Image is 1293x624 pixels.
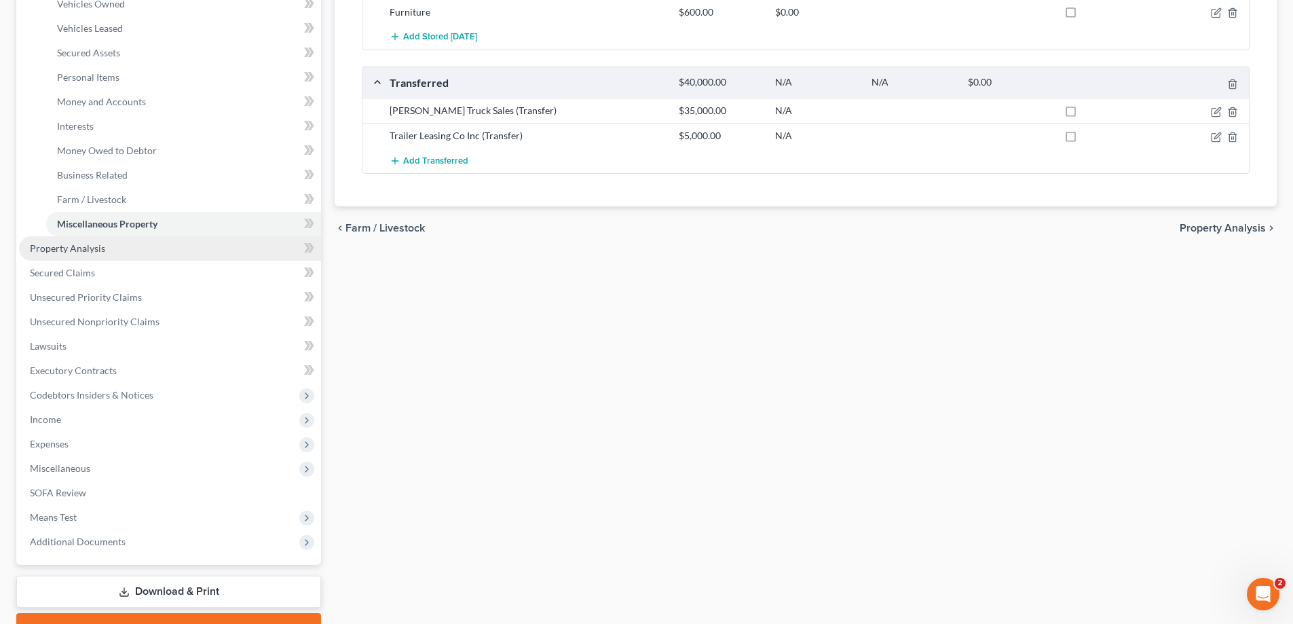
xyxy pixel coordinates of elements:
[57,145,157,156] span: Money Owed to Debtor
[403,32,477,43] span: Add Stored [DATE]
[46,163,321,187] a: Business Related
[19,481,321,505] a: SOFA Review
[672,5,768,19] div: $600.00
[46,187,321,212] a: Farm / Livestock
[345,223,425,234] span: Farm / Livestock
[19,261,321,285] a: Secured Claims
[30,414,61,425] span: Income
[383,5,672,19] div: Furniture
[390,148,468,173] button: Add Transferred
[57,120,94,132] span: Interests
[16,576,321,608] a: Download & Print
[57,47,120,58] span: Secured Assets
[46,41,321,65] a: Secured Assets
[403,155,468,166] span: Add Transferred
[30,462,90,474] span: Miscellaneous
[865,76,961,89] div: N/A
[1275,578,1286,589] span: 2
[57,22,123,34] span: Vehicles Leased
[335,223,345,234] i: chevron_left
[30,291,142,303] span: Unsecured Priority Claims
[383,129,672,143] div: Trailer Leasing Co Inc (Transfer)
[961,76,1057,89] div: $0.00
[390,24,477,50] button: Add Stored [DATE]
[1180,223,1266,234] span: Property Analysis
[19,236,321,261] a: Property Analysis
[383,104,672,117] div: [PERSON_NAME] Truck Sales (Transfer)
[19,285,321,310] a: Unsecured Priority Claims
[768,104,865,117] div: N/A
[768,129,865,143] div: N/A
[30,487,86,498] span: SOFA Review
[30,267,95,278] span: Secured Claims
[57,194,126,205] span: Farm / Livestock
[1180,223,1277,234] button: Property Analysis chevron_right
[335,223,425,234] button: chevron_left Farm / Livestock
[383,75,672,90] div: Transferred
[768,76,865,89] div: N/A
[30,536,126,547] span: Additional Documents
[57,96,146,107] span: Money and Accounts
[30,438,69,449] span: Expenses
[46,65,321,90] a: Personal Items
[1247,578,1279,610] iframe: Intercom live chat
[46,212,321,236] a: Miscellaneous Property
[30,316,160,327] span: Unsecured Nonpriority Claims
[46,90,321,114] a: Money and Accounts
[672,129,768,143] div: $5,000.00
[30,242,105,254] span: Property Analysis
[46,16,321,41] a: Vehicles Leased
[30,389,153,401] span: Codebtors Insiders & Notices
[30,340,67,352] span: Lawsuits
[19,310,321,334] a: Unsecured Nonpriority Claims
[57,71,119,83] span: Personal Items
[672,104,768,117] div: $35,000.00
[46,114,321,139] a: Interests
[19,334,321,359] a: Lawsuits
[57,218,157,230] span: Miscellaneous Property
[672,76,768,89] div: $40,000.00
[1266,223,1277,234] i: chevron_right
[30,511,77,523] span: Means Test
[19,359,321,383] a: Executory Contracts
[46,139,321,163] a: Money Owed to Debtor
[57,169,128,181] span: Business Related
[768,5,865,19] div: $0.00
[30,365,117,376] span: Executory Contracts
